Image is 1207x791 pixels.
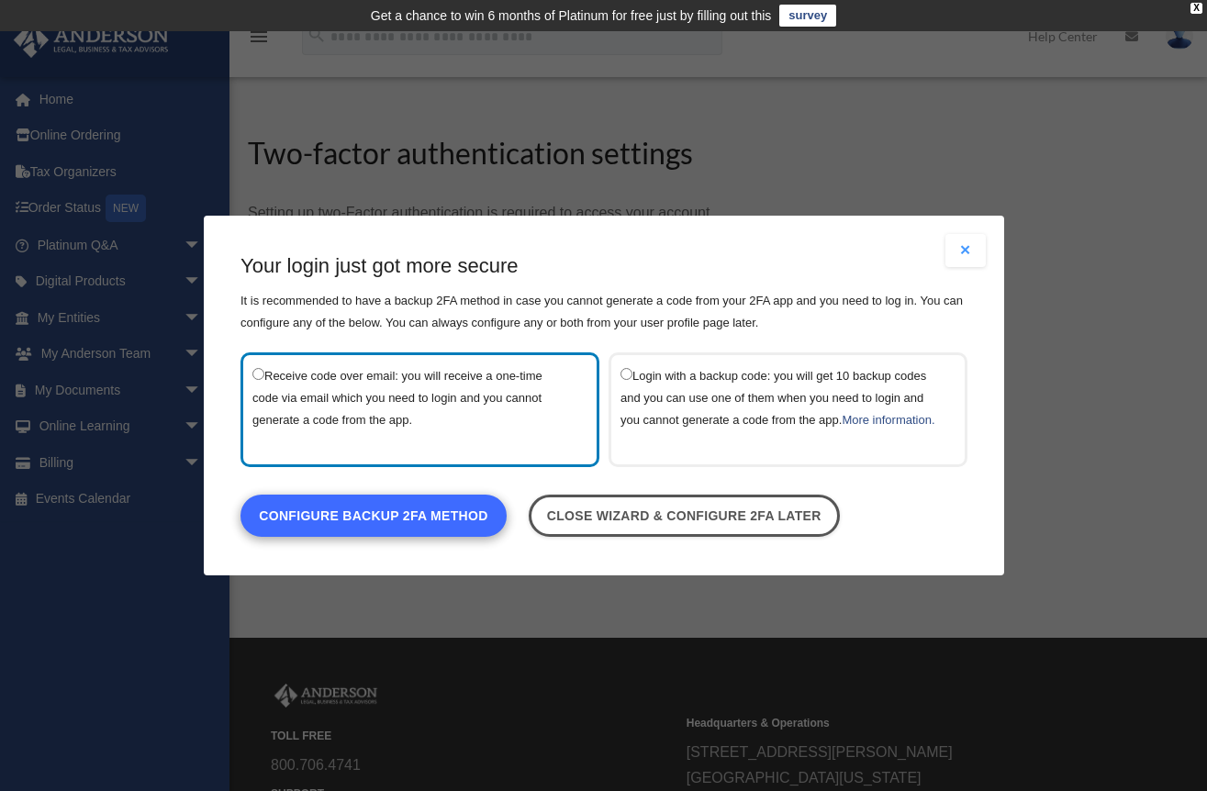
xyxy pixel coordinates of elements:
[252,364,569,455] label: Receive code over email: you will receive a one-time code via email which you need to login and y...
[240,290,967,334] p: It is recommended to have a backup 2FA method in case you cannot generate a code from your 2FA ap...
[620,368,632,380] input: Login with a backup code: you will get 10 backup codes and you can use one of them when you need ...
[240,252,967,281] h3: Your login just got more secure
[371,5,772,27] div: Get a chance to win 6 months of Platinum for free just by filling out this
[842,413,934,427] a: More information.
[528,495,839,537] a: Close wizard & configure 2FA later
[240,495,507,537] a: Configure backup 2FA method
[620,364,937,455] label: Login with a backup code: you will get 10 backup codes and you can use one of them when you need ...
[945,234,986,267] button: Close modal
[1190,3,1202,14] div: close
[252,368,264,380] input: Receive code over email: you will receive a one-time code via email which you need to login and y...
[779,5,836,27] a: survey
